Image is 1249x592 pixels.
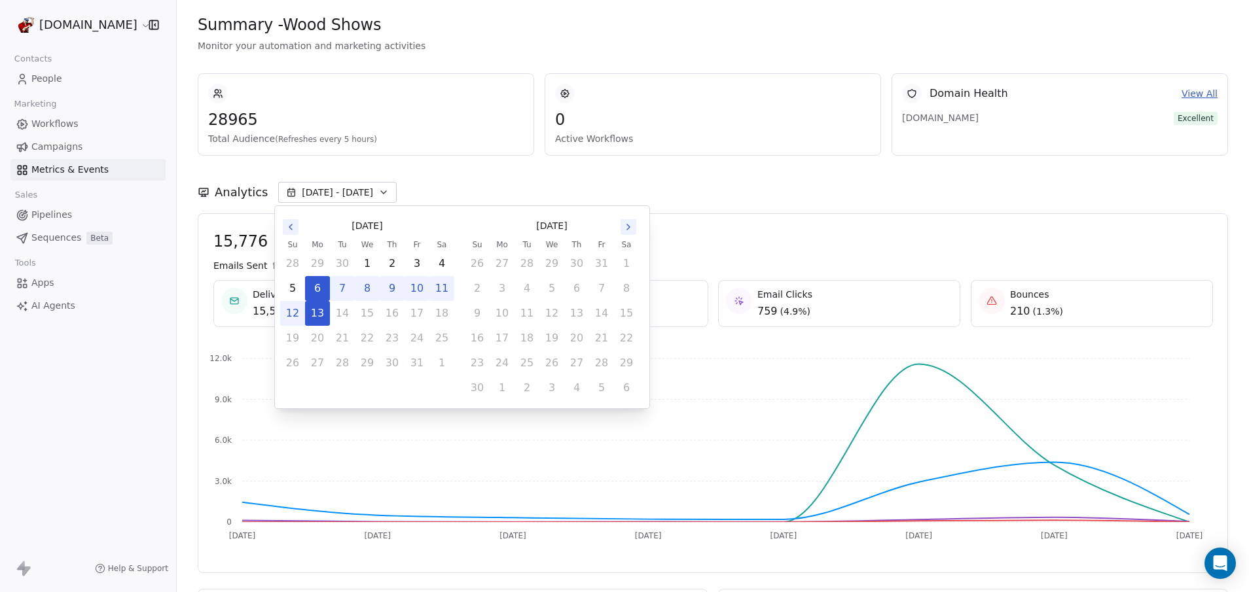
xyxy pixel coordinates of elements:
th: Sunday [280,238,305,251]
button: Saturday, November 1st, 2025 [615,252,638,275]
th: Saturday [429,238,454,251]
button: [DATE] - [DATE] [278,182,397,203]
a: View All [1182,87,1218,101]
button: Saturday, October 18th, 2025 [430,302,454,325]
button: Saturday, November 29th, 2025 [615,351,638,375]
span: Summary - Wood Shows [198,15,381,35]
button: Tuesday, December 2nd, 2025 [515,376,539,400]
button: Thursday, December 4th, 2025 [565,376,588,400]
th: Wednesday [539,238,564,251]
button: Saturday, October 11th, 2025, selected [430,277,454,300]
span: (Refreshes every 5 hours) [275,135,377,144]
span: Campaigns [31,140,82,154]
tspan: [DATE] [364,531,391,540]
a: Workflows [10,113,166,135]
span: Apps [31,276,54,290]
button: Friday, October 3rd, 2025 [405,252,429,275]
button: Wednesday, December 3rd, 2025 [540,376,564,400]
span: Tools [9,253,41,273]
button: Monday, October 27th, 2025 [306,351,329,375]
button: Today, Monday, October 13th, 2025, selected [306,302,329,325]
button: Sunday, October 19th, 2025 [281,326,304,350]
table: October 2025 [280,238,454,375]
button: Wednesday, October 29th, 2025 [355,351,379,375]
button: Friday, October 17th, 2025 [405,302,429,325]
button: Friday, November 7th, 2025 [590,277,613,300]
span: Sequences [31,231,81,245]
span: Workflows [31,117,79,131]
button: Wednesday, October 1st, 2025 [355,252,379,275]
span: ( 4.9% ) [780,305,811,318]
tspan: 9.0k [215,395,232,404]
button: Tuesday, November 4th, 2025 [515,277,539,300]
tspan: 0 [226,517,232,527]
button: Monday, December 1st, 2025 [490,376,514,400]
button: Monday, November 10th, 2025 [490,302,514,325]
a: AI Agents [10,295,166,317]
th: Thursday [380,238,405,251]
span: Domain Health [930,86,1008,101]
a: Pipelines [10,204,166,226]
button: Wednesday, November 12th, 2025 [540,302,564,325]
button: Friday, November 28th, 2025 [590,351,613,375]
button: Monday, November 3rd, 2025 [490,277,514,300]
button: Tuesday, October 28th, 2025 [515,252,539,275]
button: Tuesday, October 28th, 2025 [331,351,354,375]
th: Saturday [614,238,639,251]
button: Sunday, October 12th, 2025, selected [281,302,304,325]
button: Thursday, November 20th, 2025 [565,326,588,350]
a: Apps [10,272,166,294]
span: Delivered [253,288,319,301]
span: [DATE] [352,219,382,233]
button: Saturday, October 4th, 2025 [430,252,454,275]
button: Thursday, October 30th, 2025 [380,351,404,375]
span: 15,566 [253,304,289,319]
button: Thursday, October 16th, 2025 [380,302,404,325]
img: logomanalone.png [18,17,34,33]
button: Thursday, November 6th, 2025 [565,277,588,300]
button: Sunday, September 28th, 2025 [281,252,304,275]
tspan: [DATE] [905,531,932,540]
button: Sunday, November 30th, 2025 [465,376,489,400]
span: Emails Sent [213,259,267,272]
a: Metrics & Events [10,159,166,181]
tspan: 12.0k [209,354,232,363]
button: Sunday, October 5th, 2025 [281,277,304,300]
button: Monday, November 24th, 2025 [490,351,514,375]
button: Go to the Next Month [621,219,636,235]
span: [DOMAIN_NAME] [39,16,137,33]
button: Sunday, October 26th, 2025 [281,351,304,375]
span: People [31,72,62,86]
span: Analytics [215,184,268,201]
button: Wednesday, October 8th, 2025, selected [355,277,379,300]
button: Saturday, November 22nd, 2025 [615,326,638,350]
button: Friday, October 31st, 2025 [590,252,613,275]
th: Friday [405,238,429,251]
span: [DATE] [536,219,567,233]
span: [DATE] - [DATE] [302,186,373,199]
span: from [DATE] to [DATE] (EST). [272,259,404,272]
span: AI Agents [31,299,75,313]
tspan: [DATE] [1041,531,1068,540]
button: Tuesday, October 7th, 2025, selected [331,277,354,300]
span: Active Workflows [555,132,871,145]
button: Thursday, November 27th, 2025 [565,351,588,375]
span: Total Audience [208,132,524,145]
button: Wednesday, October 15th, 2025 [355,302,379,325]
span: ( 1.3% ) [1032,305,1063,318]
button: Friday, November 14th, 2025 [590,302,613,325]
button: Tuesday, October 21st, 2025 [331,326,354,350]
tspan: [DATE] [635,531,662,540]
button: Wednesday, October 29th, 2025 [540,252,564,275]
button: Thursday, October 9th, 2025, selected [380,277,404,300]
th: Friday [589,238,614,251]
button: Wednesday, November 26th, 2025 [540,351,564,375]
button: Sunday, November 16th, 2025 [465,326,489,350]
tspan: [DATE] [229,531,256,540]
tspan: [DATE] [499,531,526,540]
a: Campaigns [10,136,166,158]
button: Monday, October 6th, 2025, selected [306,277,329,300]
span: 759 [757,304,778,319]
table: November 2025 [465,238,639,400]
button: Sunday, October 26th, 2025 [465,252,489,275]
